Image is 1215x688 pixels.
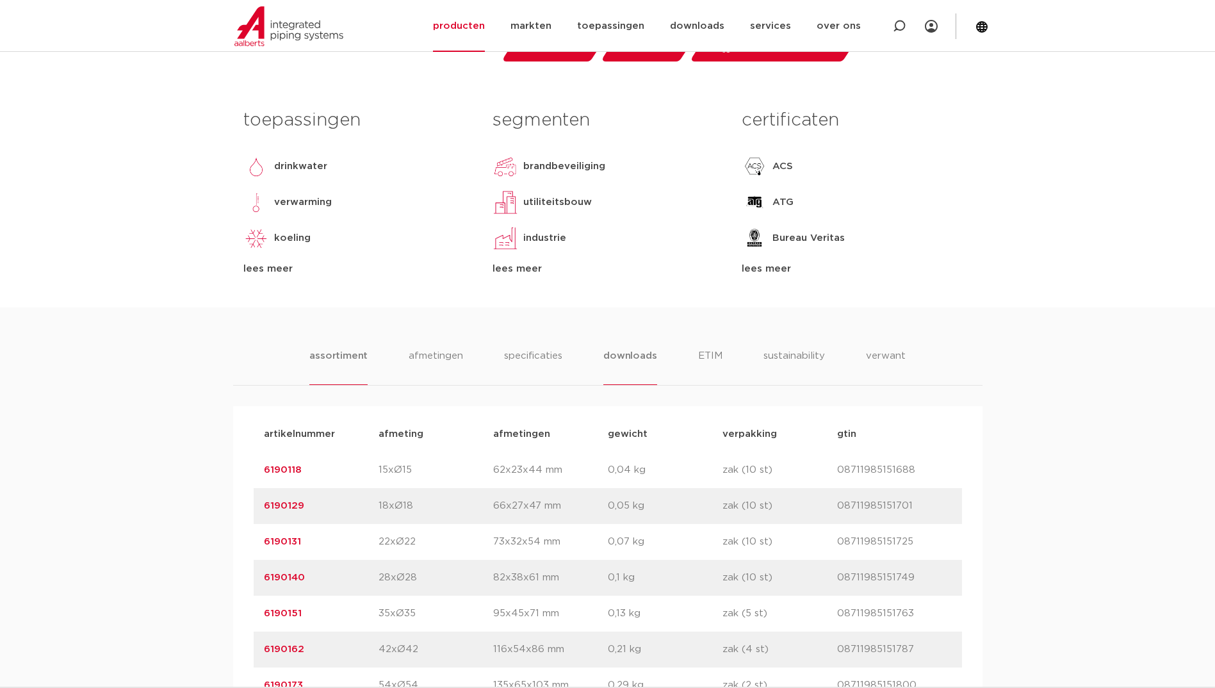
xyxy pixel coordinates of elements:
[837,427,952,442] p: gtin
[274,195,332,210] p: verwarming
[608,642,722,657] p: 0,21 kg
[837,534,952,550] p: 08711985151725
[493,225,518,251] img: industrie
[608,498,722,514] p: 0,05 kg
[722,570,837,586] p: zak (10 st)
[493,570,608,586] p: 82x38x61 mm
[264,609,302,618] a: 6190151
[243,154,269,179] img: drinkwater
[742,108,972,133] h3: certificaten
[409,348,463,385] li: afmetingen
[274,159,327,174] p: drinkwater
[603,348,656,385] li: downloads
[493,108,722,133] h3: segmenten
[493,261,722,277] div: lees meer
[737,36,833,56] span: toevoegen aan lijst
[379,427,493,442] p: afmeting
[493,642,608,657] p: 116x54x86 mm
[722,498,837,514] p: zak (10 st)
[379,534,493,550] p: 22xØ22
[264,427,379,442] p: artikelnummer
[772,231,845,246] p: Bureau Veritas
[698,348,722,385] li: ETIM
[493,190,518,215] img: utiliteitsbouw
[837,642,952,657] p: 08711985151787
[837,570,952,586] p: 08711985151749
[493,463,608,478] p: 62x23x44 mm
[608,606,722,621] p: 0,13 kg
[309,348,368,385] li: assortiment
[608,534,722,550] p: 0,07 kg
[493,498,608,514] p: 66x27x47 mm
[243,261,473,277] div: lees meer
[264,501,304,511] a: 6190129
[523,195,592,210] p: utiliteitsbouw
[493,606,608,621] p: 95x45x71 mm
[379,498,493,514] p: 18xØ18
[722,606,837,621] p: zak (5 st)
[722,642,837,657] p: zak (4 st)
[742,154,767,179] img: ACS
[493,534,608,550] p: 73x32x54 mm
[608,427,722,442] p: gewicht
[866,348,906,385] li: verwant
[837,606,952,621] p: 08711985151763
[722,427,837,442] p: verpakking
[493,154,518,179] img: brandbeveiliging
[630,36,670,56] span: verwant
[608,570,722,586] p: 0,1 kg
[722,534,837,550] p: zak (10 st)
[379,642,493,657] p: 42xØ42
[523,231,566,246] p: industrie
[264,573,305,582] a: 6190140
[742,190,767,215] img: ATG
[742,225,767,251] img: Bureau Veritas
[523,159,605,174] p: brandbeveiliging
[772,159,793,174] p: ACS
[837,498,952,514] p: 08711985151701
[379,463,493,478] p: 15xØ15
[763,348,825,385] li: sustainability
[379,606,493,621] p: 35xØ35
[243,225,269,251] img: koeling
[530,36,581,56] span: datasheet
[243,190,269,215] img: verwarming
[274,231,311,246] p: koeling
[264,465,302,475] a: 6190118
[772,195,794,210] p: ATG
[264,537,301,546] a: 6190131
[722,463,837,478] p: zak (10 st)
[243,108,473,133] h3: toepassingen
[742,261,972,277] div: lees meer
[608,463,722,478] p: 0,04 kg
[837,463,952,478] p: 08711985151688
[379,570,493,586] p: 28xØ28
[504,348,562,385] li: specificaties
[493,427,608,442] p: afmetingen
[264,644,304,654] a: 6190162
